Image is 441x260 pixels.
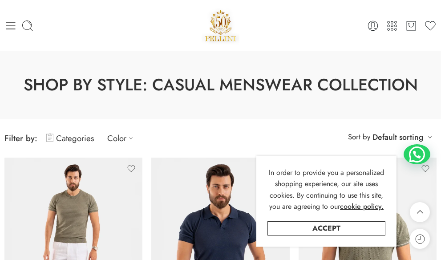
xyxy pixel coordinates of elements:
[340,201,384,212] a: cookie policy.
[348,130,370,144] span: Sort by
[367,20,379,32] a: Login / Register
[202,7,240,45] img: Pellini
[269,167,384,212] span: In order to provide you a personalized shopping experience, our site uses cookies. By continuing ...
[372,131,423,143] a: Default sorting
[107,128,138,149] a: Color
[424,20,437,32] a: Wishlist
[46,128,94,149] a: Categories
[267,221,385,236] a: Accept
[22,73,419,97] h1: Shop by Style: Casual Menswear Collection
[202,7,240,45] a: Pellini -
[4,132,37,144] span: Filter by:
[405,20,417,32] a: Cart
